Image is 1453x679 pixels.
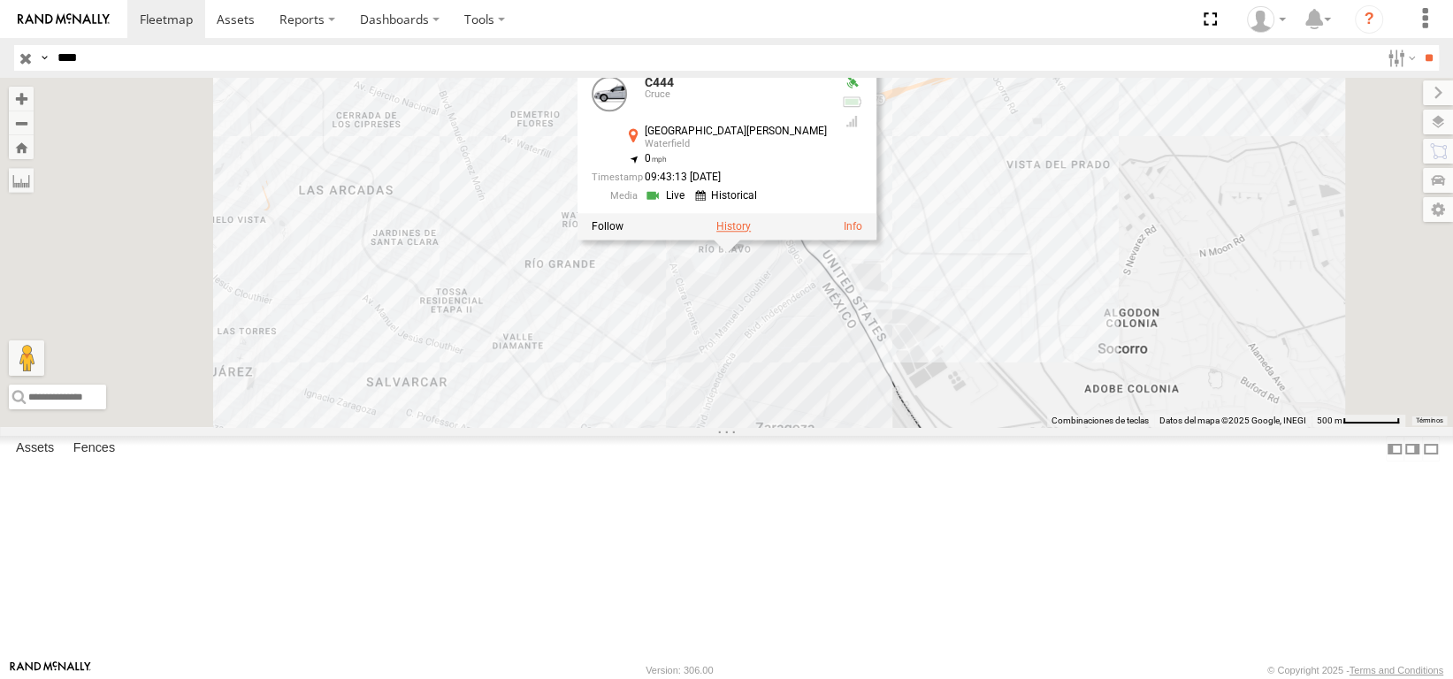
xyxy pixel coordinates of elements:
[1380,45,1419,71] label: Search Filter Options
[1159,416,1306,425] span: Datos del mapa ©2025 Google, INEGI
[695,187,762,204] a: View Historical Media Streams
[9,135,34,159] button: Zoom Home
[1312,415,1405,427] button: Escala del mapa: 500 m por 61 píxeles
[645,75,674,89] a: C444
[9,168,34,193] label: Measure
[645,126,827,137] div: [GEOGRAPHIC_DATA][PERSON_NAME]
[1317,416,1342,425] span: 500 m
[1052,415,1149,427] button: Combinaciones de teclas
[645,187,690,204] a: View Live Media Streams
[9,340,44,376] button: Arrastra al hombrecito al mapa para abrir Street View
[1403,436,1421,462] label: Dock Summary Table to the Right
[1267,665,1443,675] div: © Copyright 2025 -
[592,76,627,111] a: View Asset Details
[844,219,862,232] a: View Asset Details
[9,87,34,111] button: Zoom in
[592,219,623,232] label: Realtime tracking of Asset
[646,665,713,675] div: Version: 306.00
[645,152,667,164] span: 0
[1350,665,1443,675] a: Terms and Conditions
[716,219,751,232] label: View Asset History
[1241,6,1292,33] div: Erick Ramirez
[65,437,124,462] label: Fences
[1423,197,1453,222] label: Map Settings
[841,114,862,128] div: GSM Signal = 4
[9,111,34,135] button: Zoom out
[592,172,827,183] div: Date/time of location update
[1422,436,1440,462] label: Hide Summary Table
[841,95,862,109] div: No voltage information received from this device.
[841,76,862,90] div: Valid GPS Fix
[645,89,827,100] div: Cruce
[1386,436,1403,462] label: Dock Summary Table to the Left
[645,139,827,149] div: Waterfield
[37,45,51,71] label: Search Query
[10,661,91,679] a: Visit our Website
[7,437,63,462] label: Assets
[18,13,110,26] img: rand-logo.svg
[1415,416,1443,423] a: Términos (se abre en una nueva pestaña)
[1355,5,1383,34] i: ?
